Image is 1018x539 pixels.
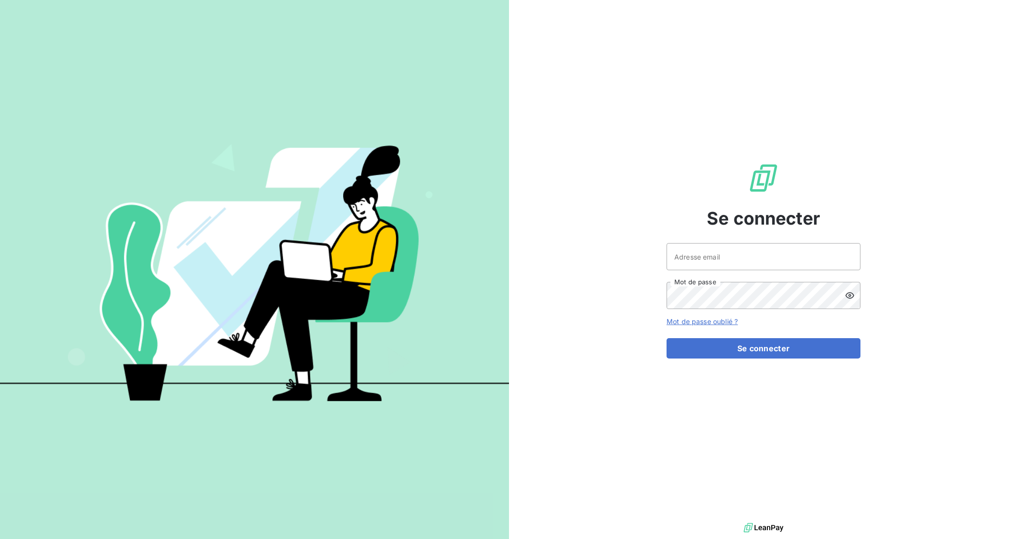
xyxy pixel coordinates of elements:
[707,205,820,231] span: Se connecter
[748,163,779,194] img: Logo LeanPay
[667,317,738,326] a: Mot de passe oublié ?
[667,338,860,359] button: Se connecter
[744,521,783,535] img: logo
[667,243,860,270] input: placeholder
